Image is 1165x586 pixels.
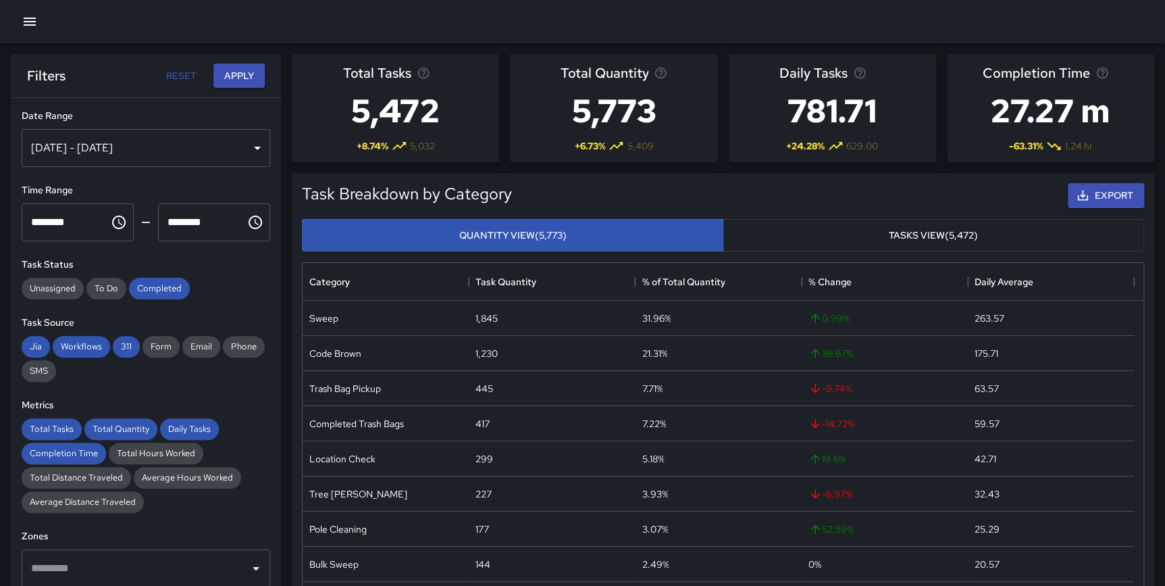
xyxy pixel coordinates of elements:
div: 445 [475,382,493,395]
span: Unassigned [22,283,84,294]
svg: Average time taken to complete tasks in the selected period, compared to the previous period. [1095,66,1109,80]
span: 0.99 % [808,312,850,325]
span: Total Hours Worked [109,447,203,459]
h6: Time Range [22,183,270,198]
span: 629.00 [846,139,878,153]
button: Choose time, selected time is 12:00 AM [105,209,132,236]
h6: Metrics [22,398,270,413]
span: Jia [22,341,50,352]
div: 417 [475,417,490,431]
span: Average Distance Traveled [22,496,144,508]
div: Location Check [309,452,376,466]
span: To Do [86,283,126,294]
div: Phone [223,336,265,358]
div: % Change [808,263,852,301]
div: Task Quantity [475,263,536,301]
button: Apply [213,64,265,89]
div: 311 [113,336,140,358]
div: Total Distance Traveled [22,467,131,489]
div: 263.57 [975,312,1004,325]
div: 144 [475,558,490,571]
span: 5,032 [410,139,435,153]
h6: Zones [22,529,270,544]
button: Reset [159,64,203,89]
div: 1,230 [475,347,498,360]
div: Completion Time [22,443,106,464]
span: 19.6 % [808,452,846,466]
div: Bulk Sweep [309,558,359,571]
svg: Total task quantity in the selected period, compared to the previous period. [654,66,667,80]
div: Pole Cleaning [309,522,367,536]
span: 1.24 hr [1064,139,1092,153]
div: 227 [475,487,492,501]
div: 3.07% [642,522,668,536]
span: + 8.74 % [357,139,388,153]
h6: Date Range [22,109,270,124]
div: Jia [22,336,50,358]
h5: Task Breakdown by Category [302,183,512,205]
h3: 781.71 [779,84,885,138]
h6: Task Status [22,258,270,272]
div: Email [182,336,220,358]
div: 59.57 [975,417,1000,431]
div: Tree Wells [309,487,407,501]
div: Total Quantity [84,418,157,440]
span: -14.72 % [808,417,854,431]
span: -6.97 % [808,487,852,501]
div: [DATE] - [DATE] [22,129,270,167]
span: Total Tasks [22,423,82,435]
div: Task Quantity [469,263,635,301]
div: Code Brown [309,347,361,360]
button: Tasks View(5,472) [723,219,1144,252]
span: -9.74 % [808,382,852,395]
span: SMS [22,365,56,376]
div: 32.43 [975,487,1000,501]
span: Completion Time [983,62,1090,84]
span: Total Quantity [84,423,157,435]
div: Category [303,263,469,301]
div: 2.49% [642,558,669,571]
svg: Total number of tasks in the selected period, compared to the previous period. [417,66,430,80]
div: % Change [802,263,968,301]
div: 299 [475,452,493,466]
div: Daily Tasks [160,418,219,440]
span: Total Tasks [343,62,411,84]
div: 63.57 [975,382,999,395]
div: 1,845 [475,312,498,325]
button: Export [1068,183,1144,208]
div: Completed [129,278,190,299]
span: 38.67 % [808,347,853,360]
div: 7.22% [642,417,666,431]
div: SMS [22,360,56,382]
span: Total Quantity [560,62,648,84]
span: Completed [129,283,190,294]
span: + 24.28 % [786,139,825,153]
div: 177 [475,522,489,536]
div: % of Total Quantity [635,263,801,301]
h3: 5,472 [343,84,448,138]
div: Total Tasks [22,418,82,440]
div: Sweep [309,312,338,325]
span: Phone [223,341,265,352]
div: 25.29 [975,522,1000,536]
span: Completion Time [22,447,106,459]
h6: Task Source [22,316,270,331]
div: 42.71 [975,452,996,466]
h3: 27.27 m [983,84,1118,138]
div: Form [143,336,180,358]
div: Trash Bag Pickup [309,382,381,395]
div: 21.31% [642,347,667,360]
div: Average Hours Worked [134,467,241,489]
span: Form [143,341,180,352]
div: 3.93% [642,487,668,501]
div: Unassigned [22,278,84,299]
div: Average Distance Traveled [22,491,144,513]
h6: Filters [27,65,66,87]
span: 5,409 [627,139,653,153]
span: 311 [113,341,140,352]
span: -63.31 % [1008,139,1043,153]
button: Quantity View(5,773) [302,219,723,252]
div: 175.71 [975,347,998,360]
span: Daily Tasks [160,423,219,435]
div: Daily Average [968,263,1134,301]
